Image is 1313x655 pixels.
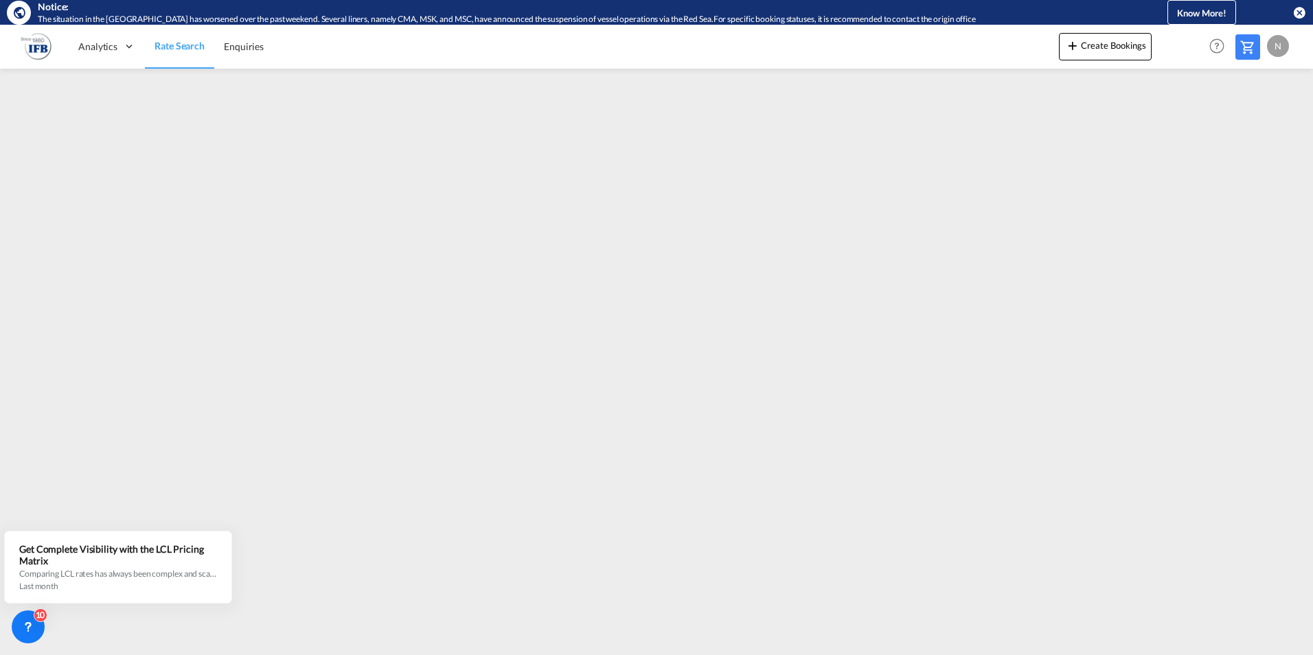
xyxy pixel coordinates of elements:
[1059,33,1152,60] button: icon-plus 400-fgCreate Bookings
[224,41,264,52] span: Enquiries
[214,24,273,69] a: Enquiries
[1292,5,1306,19] button: icon-close-circle
[1267,35,1289,57] div: N
[1205,34,1229,58] span: Help
[69,24,145,69] div: Analytics
[1177,8,1226,19] span: Know More!
[21,31,52,62] img: b628ab10256c11eeb52753acbc15d091.png
[78,40,117,54] span: Analytics
[1205,34,1235,59] div: Help
[38,14,1111,25] div: The situation in the Red Sea has worsened over the past weekend. Several liners, namely CMA, MSK,...
[155,40,205,51] span: Rate Search
[1064,37,1081,54] md-icon: icon-plus 400-fg
[145,24,214,69] a: Rate Search
[12,5,26,19] md-icon: icon-earth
